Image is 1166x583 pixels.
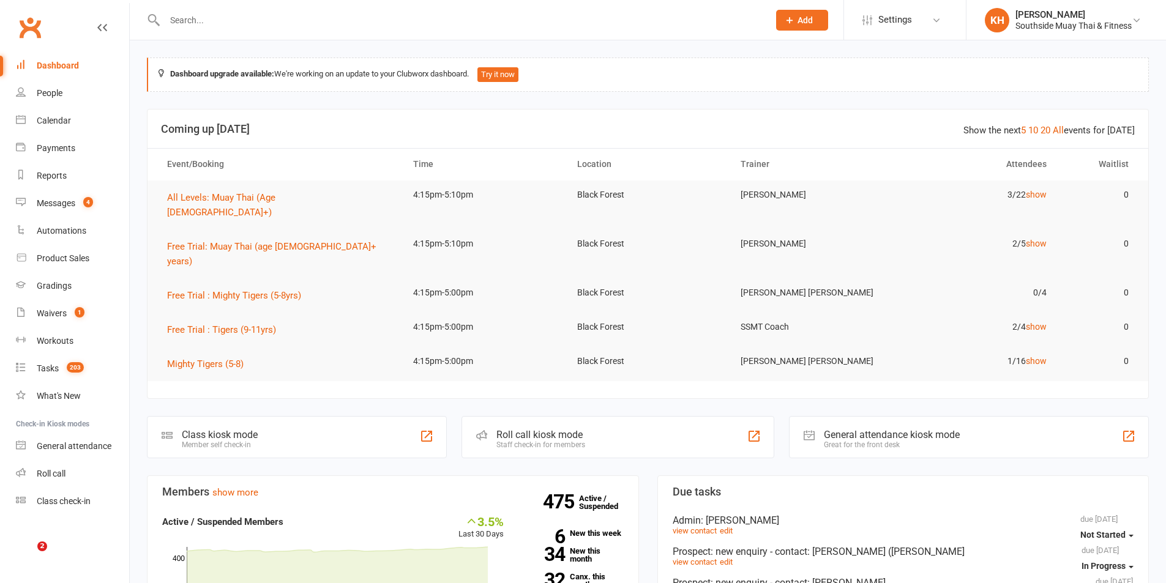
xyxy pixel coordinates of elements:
a: 34New this month [522,547,624,563]
a: edit [720,557,733,566]
a: People [16,80,129,107]
td: 4:15pm-5:00pm [402,347,566,376]
td: 4:15pm-5:00pm [402,313,566,341]
div: Admin [673,514,1134,526]
div: People [37,88,62,98]
span: 2 [37,541,47,551]
a: Roll call [16,460,129,488]
span: In Progress [1082,561,1126,571]
div: Gradings [37,281,72,291]
td: SSMT Coach [730,313,894,341]
div: Show the next events for [DATE] [963,123,1135,138]
div: Waivers [37,308,67,318]
div: What's New [37,391,81,401]
a: show [1026,322,1047,332]
span: Not Started [1080,530,1126,540]
td: 4:15pm-5:10pm [402,229,566,258]
div: Roll call kiosk mode [496,429,585,440]
strong: Active / Suspended Members [162,516,283,527]
th: Time [402,149,566,180]
div: Automations [37,226,86,236]
span: All Levels: Muay Thai (Age [DEMOGRAPHIC_DATA]+) [167,192,275,218]
span: Settings [878,6,912,34]
span: 203 [67,362,84,373]
td: 0 [1058,229,1140,258]
a: What's New [16,382,129,410]
a: Messages 4 [16,190,129,217]
a: All [1053,125,1064,136]
div: Payments [37,143,75,153]
td: [PERSON_NAME] [730,229,894,258]
td: Black Forest [566,229,730,258]
span: Free Trial: Muay Thai (age [DEMOGRAPHIC_DATA]+ years) [167,241,376,267]
th: Attendees [894,149,1058,180]
a: Reports [16,162,129,190]
div: Southside Muay Thai & Fitness [1015,20,1132,31]
div: General attendance [37,441,111,451]
div: Member self check-in [182,440,258,449]
strong: 6 [522,527,565,546]
th: Waitlist [1058,149,1140,180]
a: Workouts [16,327,129,355]
button: Try it now [477,67,518,82]
a: Automations [16,217,129,245]
a: Product Sales [16,245,129,272]
td: 0 [1058,347,1140,376]
input: Search... [161,12,760,29]
button: All Levels: Muay Thai (Age [DEMOGRAPHIC_DATA]+) [167,190,391,220]
a: 10 [1028,125,1038,136]
div: KH [985,8,1009,32]
td: 0/4 [894,278,1058,307]
span: Mighty Tigers (5-8) [167,358,244,369]
a: 5 [1021,125,1026,136]
div: Workouts [37,336,73,346]
td: [PERSON_NAME] [PERSON_NAME] [730,278,894,307]
td: 2/5 [894,229,1058,258]
a: show [1026,190,1047,199]
span: : [PERSON_NAME] [701,514,779,526]
td: 0 [1058,313,1140,341]
td: 1/16 [894,347,1058,376]
a: 475Active / Suspended [579,485,633,519]
button: Add [776,10,828,31]
a: 20 [1041,125,1050,136]
td: [PERSON_NAME] [730,180,894,209]
button: Free Trial : Tigers (9-11yrs) [167,322,285,337]
a: Waivers 1 [16,300,129,327]
div: [PERSON_NAME] [1015,9,1132,20]
td: Black Forest [566,180,730,209]
strong: 34 [522,545,565,563]
a: Dashboard [16,52,129,80]
div: Reports [37,171,67,180]
button: Free Trial: Muay Thai (age [DEMOGRAPHIC_DATA]+ years) [167,239,391,269]
div: Prospect: new enquiry - contact [673,546,1134,557]
h3: Coming up [DATE] [161,123,1135,135]
td: 0 [1058,278,1140,307]
button: Mighty Tigers (5-8) [167,357,252,371]
a: Payments [16,135,129,162]
a: view contact [673,526,717,535]
a: edit [720,526,733,535]
strong: 475 [543,492,579,511]
th: Location [566,149,730,180]
a: show [1026,239,1047,248]
div: Messages [37,198,75,208]
button: Not Started [1080,524,1134,546]
a: Clubworx [15,12,45,43]
td: 0 [1058,180,1140,209]
a: Class kiosk mode [16,488,129,515]
div: Great for the front desk [824,440,960,449]
a: view contact [673,557,717,566]
td: [PERSON_NAME] [PERSON_NAME] [730,347,894,376]
div: Roll call [37,469,65,478]
a: 6New this week [522,529,624,537]
h3: Due tasks [673,486,1134,498]
td: 4:15pm-5:00pm [402,278,566,307]
span: Free Trial : Tigers (9-11yrs) [167,324,276,335]
div: General attendance kiosk mode [824,429,960,440]
div: Product Sales [37,253,89,263]
a: Gradings [16,272,129,300]
div: Class check-in [37,496,91,506]
span: Add [798,15,813,25]
a: show [1026,356,1047,366]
